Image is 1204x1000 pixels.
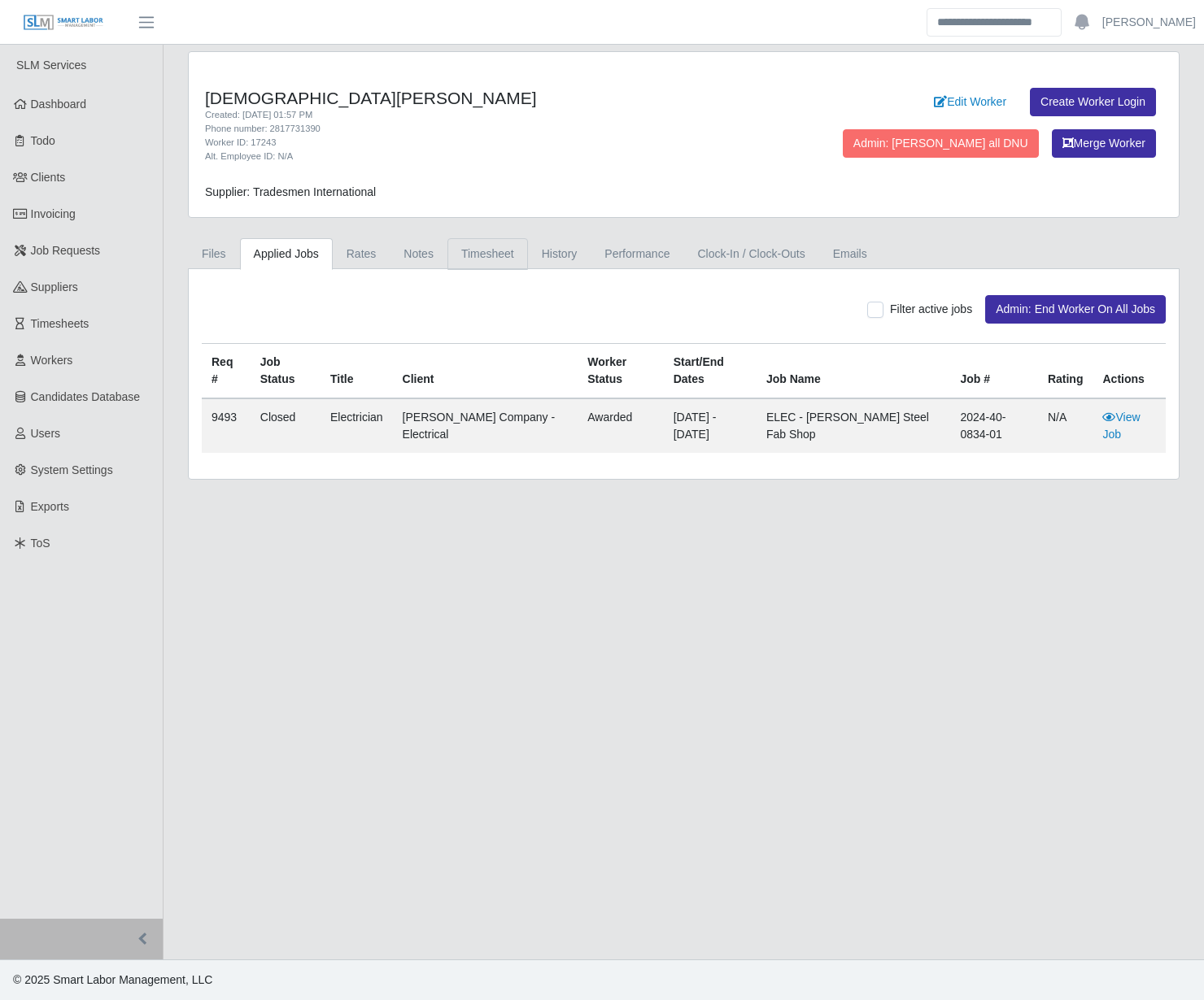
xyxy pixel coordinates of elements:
span: Timesheets [31,317,89,330]
td: Electrician [321,398,393,453]
span: Clients [31,171,66,184]
td: [PERSON_NAME] Company - Electrical [393,398,578,453]
th: Title [321,344,393,399]
th: Req # [202,344,251,399]
td: Closed [251,398,321,453]
div: Created: [DATE] 01:57 PM [205,108,753,122]
a: Files [188,238,240,270]
input: Search [927,8,1062,37]
a: Create Worker Login [1030,88,1156,116]
h4: [DEMOGRAPHIC_DATA][PERSON_NAME] [205,88,753,108]
th: Actions [1093,344,1166,399]
td: N/A [1038,398,1093,453]
td: awarded [578,398,663,453]
span: Job Requests [31,244,101,257]
a: Timesheet [447,238,528,270]
a: History [528,238,591,270]
span: Suppliers [31,280,78,293]
div: Phone number: 2817731390 [205,122,753,136]
a: Notes [390,238,447,270]
span: Supplier: Tradesmen International [205,185,376,198]
th: Job # [950,344,1037,399]
div: Worker ID: 17243 [205,136,753,150]
button: Admin: [PERSON_NAME] all DNU [843,129,1039,158]
a: Emails [819,238,881,270]
span: Dashboard [31,98,87,111]
span: Workers [31,354,73,367]
span: System Settings [31,463,113,476]
a: Edit Worker [923,88,1017,116]
button: Merge Worker [1052,129,1156,158]
td: [DATE] - [DATE] [664,398,757,453]
span: Invoicing [31,207,76,220]
th: Start/End Dates [664,344,757,399]
a: Applied Jobs [240,238,333,270]
img: SLM Logo [23,14,104,32]
span: © 2025 Smart Labor Management, LLC [13,973,212,986]
div: Alt. Employee ID: N/A [205,150,753,163]
th: Rating [1038,344,1093,399]
a: Performance [591,238,683,270]
a: [PERSON_NAME] [1102,14,1196,31]
td: 2024-40-0834-01 [950,398,1037,453]
a: Clock-In / Clock-Outs [683,238,818,270]
th: Worker Status [578,344,663,399]
span: Todo [31,134,55,147]
span: Candidates Database [31,390,141,403]
span: ToS [31,537,50,550]
span: Users [31,427,61,440]
a: Rates [333,238,390,270]
span: SLM Services [16,59,86,72]
td: ELEC - [PERSON_NAME] Steel Fab Shop [757,398,951,453]
a: View Job [1102,411,1140,441]
button: Admin: End Worker On All Jobs [985,295,1166,324]
td: 9493 [202,398,251,453]
th: Client [393,344,578,399]
th: Job Status [251,344,321,399]
th: Job Name [757,344,951,399]
span: Filter active jobs [890,302,972,315]
span: Exports [31,500,69,513]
